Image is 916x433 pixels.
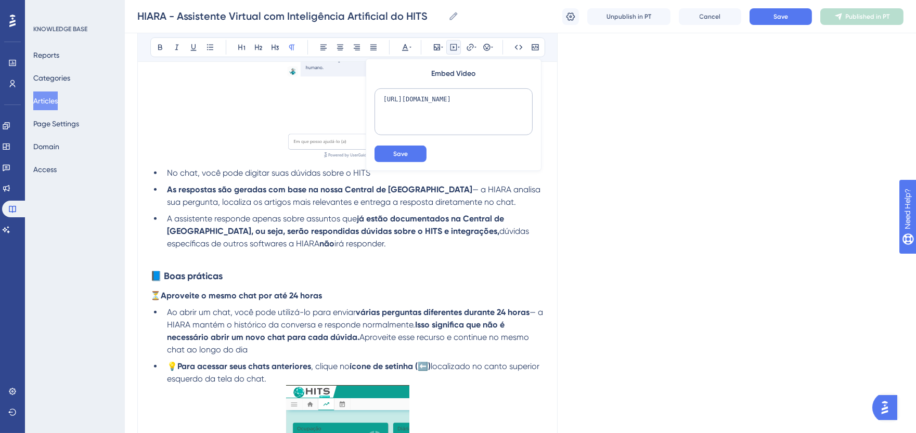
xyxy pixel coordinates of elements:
[773,12,788,21] span: Save
[334,239,386,248] span: irá responder.
[311,361,350,371] span: , clique no
[167,214,357,224] span: A assistente responde apenas sobre assuntos que
[33,91,58,110] button: Articles
[872,392,904,423] iframe: UserGuiding AI Assistant Launcher
[356,307,530,317] strong: várias perguntas diferentes durante 24 horas
[33,25,87,33] div: KNOWLEDGE BASE
[33,69,70,87] button: Categories
[167,185,472,194] strong: As respostas são geradas com base na nossa Central de [GEOGRAPHIC_DATA]
[33,114,79,133] button: Page Settings
[167,307,356,317] span: Ao abrir um chat, você pode utilizá-lo para enviar
[167,361,177,371] span: 💡
[587,8,670,25] button: Unpublish in PT
[820,8,904,25] button: Published in PT
[700,12,721,21] span: Cancel
[393,150,408,158] span: Save
[24,3,65,15] span: Need Help?
[375,146,427,162] button: Save
[350,361,431,371] strong: ícone de setinha (⬅️)
[319,239,334,248] strong: não
[375,88,533,135] textarea: [URL][DOMAIN_NAME]
[33,160,57,179] button: Access
[161,291,322,300] strong: Aproveite o mesmo chat por até 24 horas
[607,12,651,21] span: Unpublish in PT
[846,12,890,21] span: Published in PT
[33,46,59,64] button: Reports
[150,291,161,300] span: ⏳
[150,270,223,282] strong: 📘 Boas práticas
[679,8,741,25] button: Cancel
[167,168,370,178] span: No chat, você pode digitar suas dúvidas sobre o HITS
[177,361,311,371] strong: Para acessar seus chats anteriores
[431,68,475,80] span: Embed Video
[33,137,59,156] button: Domain
[137,9,444,23] input: Article Name
[750,8,812,25] button: Save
